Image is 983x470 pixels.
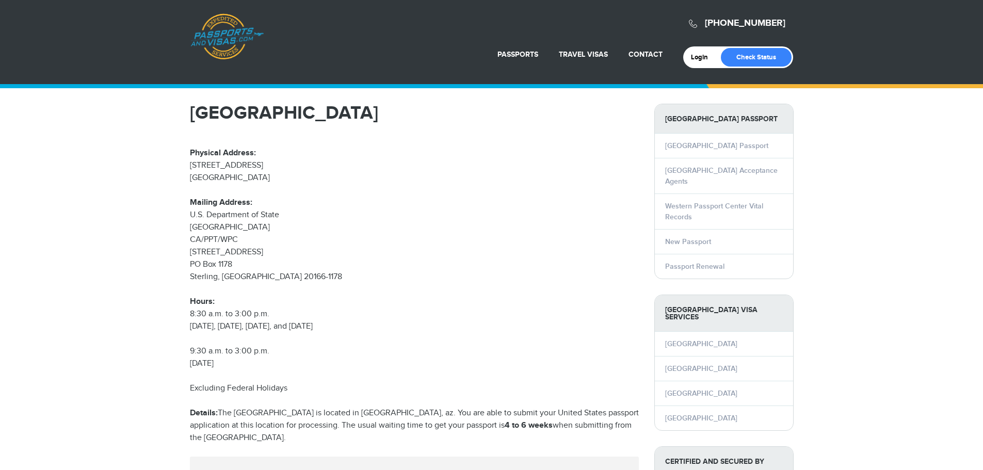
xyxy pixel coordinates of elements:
strong: Physical Address: [190,148,256,158]
h1: [GEOGRAPHIC_DATA] [190,104,639,122]
a: Check Status [721,48,792,67]
a: [GEOGRAPHIC_DATA] [665,389,737,398]
strong: [GEOGRAPHIC_DATA] Visa Services [655,295,793,332]
p: U.S. Department of State [GEOGRAPHIC_DATA] CA/PPT/WPC [STREET_ADDRESS] PO Box 1178 Sterling, [GEO... [190,197,639,283]
strong: Details: [190,408,218,418]
a: [GEOGRAPHIC_DATA] [665,339,737,348]
p: The [GEOGRAPHIC_DATA] is located in [GEOGRAPHIC_DATA], az. You are able to submit your United Sta... [190,407,639,444]
a: Passport Renewal [665,262,724,271]
a: [GEOGRAPHIC_DATA] [665,364,737,373]
strong: Mailing Address: [190,198,252,207]
a: [GEOGRAPHIC_DATA] [665,414,737,423]
a: Western Passport Center Vital Records [665,202,763,221]
a: Passports & [DOMAIN_NAME] [190,13,264,60]
strong: 4 to 6 weeks [505,420,553,430]
p: 8:30 a.m. to 3:00 p.m. [DATE], [DATE], [DATE], and [DATE] 9:30 a.m. to 3:00 p.m. [DATE] [190,296,639,370]
strong: [GEOGRAPHIC_DATA] Passport [655,104,793,134]
p: [STREET_ADDRESS] [GEOGRAPHIC_DATA] [190,135,639,184]
a: New Passport [665,237,711,246]
a: Login [691,53,715,61]
a: Travel Visas [559,50,608,59]
strong: Hours: [190,297,215,306]
a: Contact [629,50,663,59]
p: Excluding Federal Holidays [190,382,639,395]
a: Passports [497,50,538,59]
a: [GEOGRAPHIC_DATA] Acceptance Agents [665,166,778,186]
a: [GEOGRAPHIC_DATA] Passport [665,141,768,150]
a: [PHONE_NUMBER] [705,18,785,29]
